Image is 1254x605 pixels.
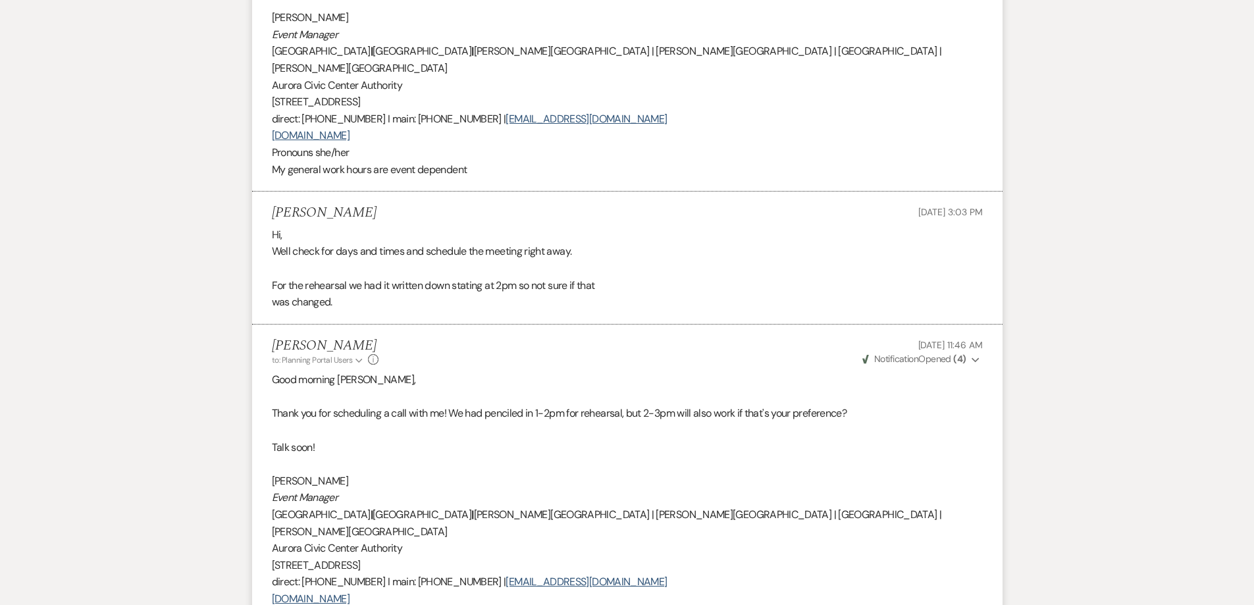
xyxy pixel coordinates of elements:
[371,508,373,521] strong: |
[371,44,373,58] strong: |
[272,508,942,539] span: [PERSON_NAME][GEOGRAPHIC_DATA] | [PERSON_NAME][GEOGRAPHIC_DATA] | [GEOGRAPHIC_DATA] | [PERSON_NAM...
[272,355,353,365] span: to: Planning Portal Users
[272,11,349,24] span: [PERSON_NAME]
[272,558,361,572] span: [STREET_ADDRESS]
[860,352,983,366] button: NotificationOpened (4)
[272,78,402,92] span: Aurora Civic Center Authority
[506,112,667,126] a: [EMAIL_ADDRESS][DOMAIN_NAME]
[918,206,982,218] span: [DATE] 3:03 PM
[506,575,667,589] a: [EMAIL_ADDRESS][DOMAIN_NAME]
[272,474,349,488] span: [PERSON_NAME]
[272,145,350,159] span: Pronouns she/her
[272,44,942,75] span: [PERSON_NAME][GEOGRAPHIC_DATA] | [PERSON_NAME][GEOGRAPHIC_DATA] | [GEOGRAPHIC_DATA] | [PERSON_NAM...
[272,354,365,366] button: to: Planning Portal Users
[373,508,471,521] span: [GEOGRAPHIC_DATA]
[272,541,402,555] span: Aurora Civic Center Authority
[272,44,371,58] span: [GEOGRAPHIC_DATA]
[272,338,379,354] h5: [PERSON_NAME]
[874,353,918,365] span: Notification
[471,44,473,58] strong: |
[272,508,371,521] span: [GEOGRAPHIC_DATA]
[272,112,506,126] span: direct: [PHONE_NUMBER] I main: [PHONE_NUMBER] |
[272,28,338,41] em: Event Manager
[272,575,506,589] span: direct: [PHONE_NUMBER] I main: [PHONE_NUMBER] |
[272,163,467,176] span: My general work hours are event dependent
[272,490,338,504] em: Event Manager
[272,439,983,456] p: Talk soon!
[272,405,983,422] p: Thank you for scheduling a call with me! We had penciled in 1-2pm for rehearsal, but 2-3pm will a...
[272,95,361,109] span: [STREET_ADDRESS]
[918,339,983,351] span: [DATE] 11:46 AM
[272,371,983,388] p: Good morning [PERSON_NAME],
[373,44,471,58] span: [GEOGRAPHIC_DATA]
[862,353,966,365] span: Opened
[272,226,983,311] div: Hi, Well check for days and times and schedule the meeting right away. For the rehearsal we had i...
[471,508,473,521] strong: |
[272,128,350,142] a: [DOMAIN_NAME]
[272,205,377,221] h5: [PERSON_NAME]
[953,353,966,365] strong: ( 4 )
